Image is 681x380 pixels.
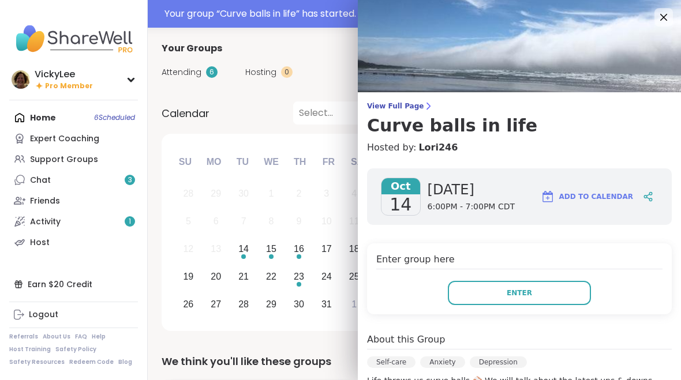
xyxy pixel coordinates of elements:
img: VickyLee [12,70,30,89]
div: We think you'll like these groups [162,353,667,370]
h4: Hosted by: [367,141,672,155]
a: Chat3 [9,170,138,190]
div: Tu [230,149,255,175]
div: Choose Friday, October 24th, 2025 [314,264,339,289]
div: 30 [294,296,304,312]
div: 7 [241,213,246,229]
h4: About this Group [367,333,445,347]
a: Lori246 [418,141,458,155]
div: Anxiety [420,356,465,368]
div: Your group “ Curve balls in life ” has started. Click here to enter! [164,7,674,21]
div: Choose Sunday, October 19th, 2025 [176,264,201,289]
div: Not available Saturday, October 4th, 2025 [342,182,366,206]
div: Logout [29,309,58,321]
div: Not available Sunday, October 12th, 2025 [176,237,201,262]
div: Not available Wednesday, October 8th, 2025 [259,209,284,234]
div: Choose Tuesday, October 28th, 2025 [231,292,256,317]
div: 29 [266,296,276,312]
span: Hosting [245,66,276,78]
div: Self-care [367,356,416,368]
div: 13 [211,241,221,257]
div: 15 [266,241,276,257]
a: Support Groups [9,149,138,170]
div: 2 [296,186,301,201]
img: ShareWell Logomark [541,190,555,204]
a: Host Training [9,345,51,353]
div: Earn $20 Credit [9,274,138,295]
div: Not available Monday, October 13th, 2025 [204,237,229,262]
div: We [259,149,284,175]
div: Choose Monday, October 27th, 2025 [204,292,229,317]
span: Oct [381,178,420,194]
img: ShareWell Nav Logo [9,18,138,59]
a: FAQ [75,333,87,341]
a: Help [92,333,106,341]
span: Attending [162,66,201,78]
div: 20 [211,269,221,284]
div: 27 [211,296,221,312]
div: Not available Tuesday, September 30th, 2025 [231,182,256,206]
div: Not available Saturday, October 11th, 2025 [342,209,366,234]
div: 1 [351,296,357,312]
div: 30 [238,186,249,201]
div: Su [173,149,198,175]
div: Choose Wednesday, October 22nd, 2025 [259,264,284,289]
div: 3 [324,186,329,201]
div: 31 [321,296,332,312]
div: Not available Friday, October 3rd, 2025 [314,182,339,206]
div: 28 [238,296,249,312]
div: 12 [183,241,193,257]
div: 21 [238,269,249,284]
div: Not available Monday, September 29th, 2025 [204,182,229,206]
div: 6 [214,213,219,229]
span: 1 [129,217,131,227]
span: [DATE] [428,180,515,199]
div: 8 [269,213,274,229]
a: Safety Policy [55,345,96,353]
a: Host [9,232,138,253]
div: Choose Friday, October 17th, 2025 [314,237,339,262]
a: Activity1 [9,211,138,232]
div: Choose Saturday, October 18th, 2025 [342,237,366,262]
div: 19 [183,269,193,284]
div: Activity [30,216,61,228]
div: 16 [294,241,304,257]
div: 6 [206,66,218,78]
div: month 2025-10 [174,180,368,318]
div: Choose Monday, October 20th, 2025 [204,264,229,289]
div: Mo [201,149,226,175]
span: Your Groups [162,42,222,55]
div: Choose Sunday, October 26th, 2025 [176,292,201,317]
div: Not available Wednesday, October 1st, 2025 [259,182,284,206]
div: Not available Thursday, October 2nd, 2025 [287,182,312,206]
a: Safety Resources [9,358,65,366]
span: Add to Calendar [559,191,633,202]
div: Choose Wednesday, October 29th, 2025 [259,292,284,317]
div: Not available Thursday, October 9th, 2025 [287,209,312,234]
div: Chat [30,175,51,186]
div: 0 [281,66,293,78]
div: 29 [211,186,221,201]
span: 6:00PM - 7:00PM CDT [428,201,515,213]
div: 22 [266,269,276,284]
div: Choose Saturday, October 25th, 2025 [342,264,366,289]
div: Not available Tuesday, October 7th, 2025 [231,209,256,234]
div: 5 [186,213,191,229]
div: 4 [351,186,357,201]
div: Not available Sunday, October 5th, 2025 [176,209,201,234]
div: Choose Tuesday, October 14th, 2025 [231,237,256,262]
div: Support Groups [30,154,98,165]
div: Th [287,149,313,175]
div: 26 [183,296,193,312]
div: 17 [321,241,332,257]
a: Blog [118,358,132,366]
div: Friends [30,195,60,207]
a: Redeem Code [69,358,114,366]
div: Choose Saturday, November 1st, 2025 [342,292,366,317]
h4: Enter group here [376,253,663,269]
div: Host [30,237,50,249]
div: 10 [321,213,332,229]
span: Pro Member [45,81,93,91]
div: Choose Tuesday, October 21st, 2025 [231,264,256,289]
div: Choose Thursday, October 16th, 2025 [287,237,312,262]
